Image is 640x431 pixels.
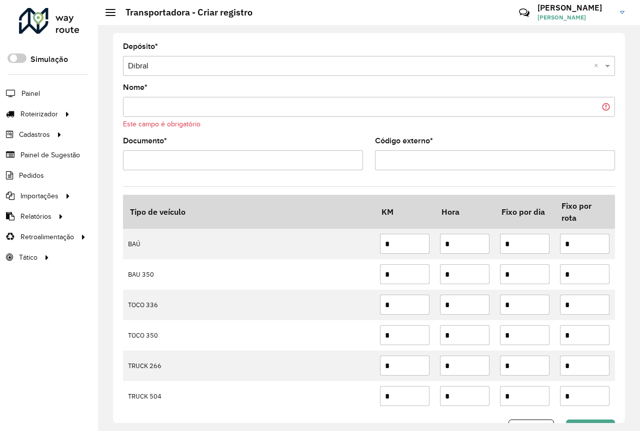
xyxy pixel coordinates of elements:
[594,60,602,72] span: Clear all
[123,320,375,351] td: TOCO 350
[123,81,147,93] label: Nome
[123,381,375,412] td: TRUCK 504
[123,229,375,259] td: BAÚ
[19,170,44,181] span: Pedidos
[537,13,612,22] span: [PERSON_NAME]
[30,53,68,65] label: Simulação
[123,259,375,290] td: BAU 350
[123,135,167,147] label: Documento
[21,88,40,99] span: Painel
[115,7,252,18] h2: Transportadora - Criar registro
[123,290,375,320] td: TOCO 336
[513,2,535,23] a: Contato Rápido
[537,3,612,12] h3: [PERSON_NAME]
[375,135,433,147] label: Código externo
[20,191,58,201] span: Importações
[19,129,50,140] span: Cadastros
[123,40,158,52] label: Depósito
[20,109,58,119] span: Roteirizador
[123,120,200,128] formly-validation-message: Este campo é obrigatório
[555,195,615,229] th: Fixo por rota
[123,351,375,381] td: TRUCK 266
[123,195,375,229] th: Tipo de veículo
[435,195,495,229] th: Hora
[375,195,435,229] th: KM
[20,150,80,160] span: Painel de Sugestão
[495,195,555,229] th: Fixo por dia
[20,211,51,222] span: Relatórios
[19,252,37,263] span: Tático
[20,232,74,242] span: Retroalimentação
